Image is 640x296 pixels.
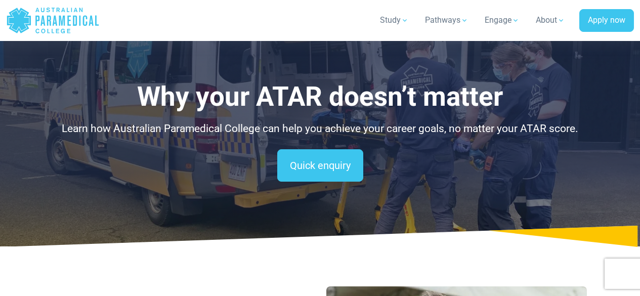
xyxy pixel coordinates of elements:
[6,4,100,37] a: Australian Paramedical College
[374,6,415,34] a: Study
[53,81,587,113] h1: Why your ATAR doesn’t matter
[277,149,363,182] a: Quick enquiry
[53,121,587,137] p: Learn how Australian Paramedical College can help you achieve your career goals, no matter your A...
[579,9,634,32] a: Apply now
[419,6,475,34] a: Pathways
[479,6,526,34] a: Engage
[530,6,571,34] a: About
